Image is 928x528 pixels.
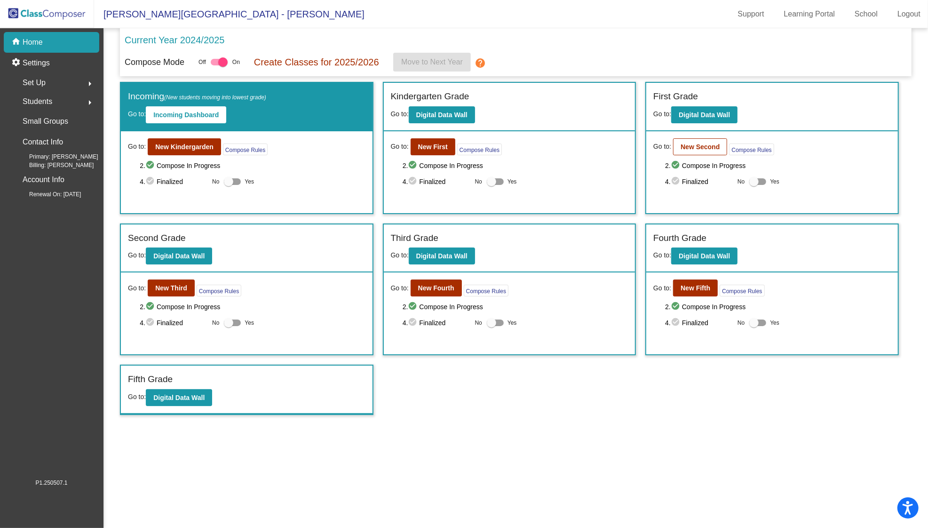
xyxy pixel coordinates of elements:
label: First Grade [653,90,698,104]
mat-icon: check_circle [671,176,682,187]
span: Go to: [128,110,146,118]
button: Compose Rules [464,285,508,296]
a: Logout [890,7,928,22]
p: Current Year 2024/2025 [125,33,224,47]
button: Move to Next Year [393,53,471,72]
mat-icon: home [11,37,23,48]
label: Third Grade [391,232,438,245]
span: Yes [245,176,254,187]
b: New Third [155,284,187,292]
span: Off [198,58,206,66]
span: Primary: [PERSON_NAME] [14,152,98,161]
button: Compose Rules [197,285,241,296]
span: 2. Compose In Progress [665,301,890,312]
span: Yes [770,176,779,187]
button: New Fifth [673,280,718,296]
mat-icon: check_circle [408,160,419,171]
span: Students [23,95,52,108]
label: Incoming [128,90,266,104]
b: Digital Data Wall [679,111,730,119]
button: Digital Data Wall [409,248,475,264]
mat-icon: check_circle [671,317,682,328]
span: Billing: [PERSON_NAME] [14,161,94,169]
label: Kindergarten Grade [391,90,469,104]
b: Digital Data Wall [679,252,730,260]
span: No [475,177,482,186]
mat-icon: check_circle [671,301,682,312]
span: 4. Finalized [140,176,207,187]
span: Go to: [653,251,671,259]
span: No [738,177,745,186]
span: Go to: [391,110,409,118]
span: No [738,319,745,327]
b: New First [418,143,448,151]
p: Settings [23,57,50,69]
span: 2. Compose In Progress [140,301,365,312]
span: Go to: [391,283,409,293]
span: 4. Finalized [403,317,470,328]
span: 2. Compose In Progress [665,160,890,171]
mat-icon: check_circle [408,176,419,187]
b: Digital Data Wall [416,111,468,119]
p: Account Info [23,173,64,186]
p: Small Groups [23,115,68,128]
span: Renewal On: [DATE] [14,190,81,199]
span: (New students moving into lowest grade) [164,94,266,101]
b: Incoming Dashboard [153,111,219,119]
span: Yes [770,317,779,328]
span: Go to: [391,142,409,152]
span: Go to: [128,283,146,293]
span: Go to: [128,142,146,152]
mat-icon: check_circle [145,176,157,187]
span: Yes [508,176,517,187]
span: [PERSON_NAME][GEOGRAPHIC_DATA] - [PERSON_NAME] [94,7,365,22]
mat-icon: check_circle [408,317,419,328]
button: Compose Rules [729,144,774,155]
p: Home [23,37,43,48]
span: 2. Compose In Progress [403,160,628,171]
b: New Kindergarden [155,143,214,151]
b: New Fourth [418,284,454,292]
span: Go to: [653,110,671,118]
button: Compose Rules [457,144,502,155]
span: On [232,58,240,66]
span: Go to: [653,142,671,152]
span: Yes [245,317,254,328]
label: Fifth Grade [128,373,173,386]
a: Learning Portal [777,7,843,22]
span: 4. Finalized [665,176,733,187]
span: Move to Next Year [401,58,463,66]
label: Second Grade [128,232,186,245]
mat-icon: arrow_right [84,97,95,108]
button: Digital Data Wall [146,389,212,406]
button: Digital Data Wall [146,248,212,264]
span: 4. Finalized [403,176,470,187]
span: Go to: [391,251,409,259]
mat-icon: check_circle [408,301,419,312]
span: 4. Finalized [140,317,207,328]
mat-icon: help [475,57,486,69]
span: No [212,319,219,327]
button: Incoming Dashboard [146,106,226,123]
span: 2. Compose In Progress [403,301,628,312]
mat-icon: arrow_right [84,78,95,89]
button: Digital Data Wall [671,248,738,264]
mat-icon: check_circle [145,301,157,312]
b: New Second [681,143,720,151]
button: Digital Data Wall [671,106,738,123]
p: Contact Info [23,136,63,149]
mat-icon: settings [11,57,23,69]
a: School [847,7,885,22]
span: 2. Compose In Progress [140,160,365,171]
span: Set Up [23,76,46,89]
button: New Fourth [411,280,462,296]
mat-icon: check_circle [145,160,157,171]
label: Fourth Grade [653,232,706,245]
span: 4. Finalized [665,317,733,328]
span: Go to: [128,393,146,400]
b: New Fifth [681,284,710,292]
b: Digital Data Wall [416,252,468,260]
mat-icon: check_circle [671,160,682,171]
button: New Second [673,138,727,155]
span: Yes [508,317,517,328]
